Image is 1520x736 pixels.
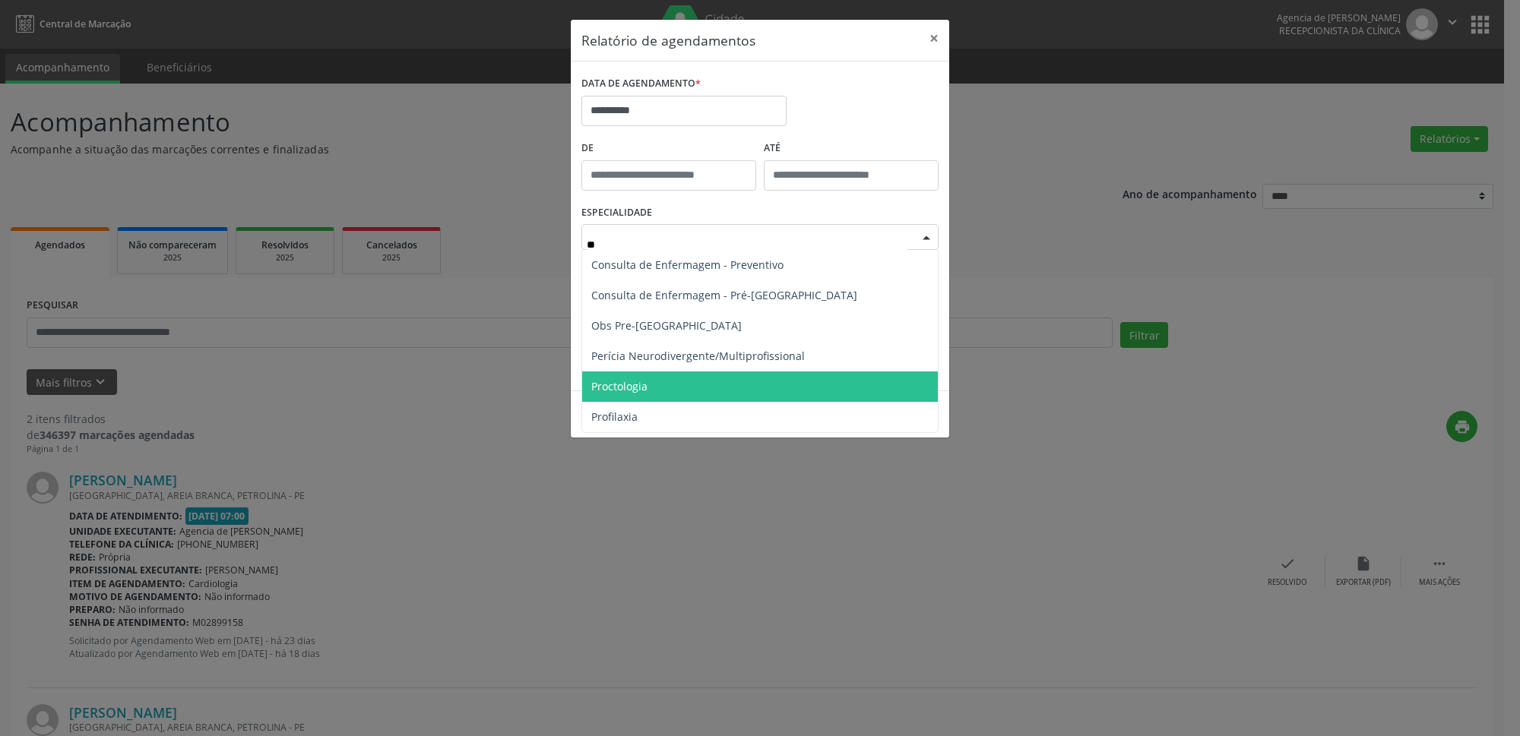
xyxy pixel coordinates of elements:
label: ESPECIALIDADE [581,201,652,225]
span: Consulta de Enfermagem - Pré-[GEOGRAPHIC_DATA] [591,288,857,302]
span: Perícia Neurodivergente/Multiprofissional [591,349,805,363]
label: ATÉ [764,137,939,160]
label: De [581,137,756,160]
button: Close [919,20,949,57]
span: Profilaxia [591,409,638,424]
span: Obs Pre-[GEOGRAPHIC_DATA] [591,318,742,333]
span: Consulta de Enfermagem - Preventivo [591,257,784,272]
h5: Relatório de agendamentos [581,30,755,50]
span: Proctologia [591,379,648,393]
label: DATA DE AGENDAMENTO [581,72,701,96]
